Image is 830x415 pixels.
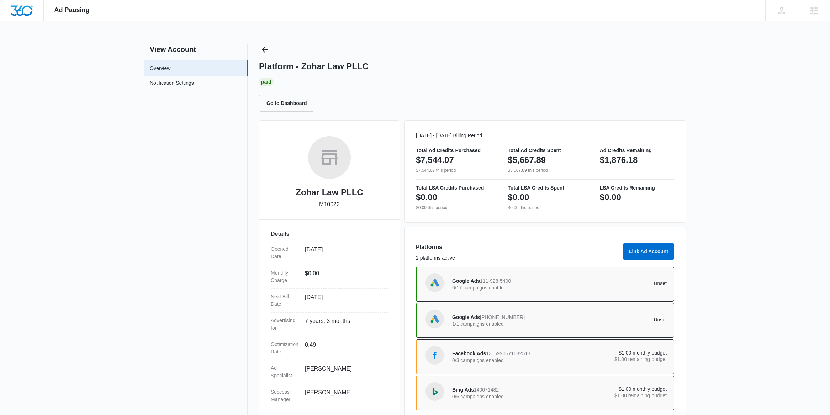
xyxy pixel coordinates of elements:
p: $0.00 [600,192,621,203]
dt: Optimization Rate [271,341,299,356]
div: Ad Specialist[PERSON_NAME] [271,360,388,384]
p: 0/6 campaigns enabled [452,394,560,399]
h2: View Account [144,44,248,55]
p: $7,544.07 this period [416,167,490,174]
p: $1.00 monthly budget [560,387,667,392]
h1: Platform - Zohar Law PLLC [259,61,369,72]
span: 1316920571682513 [486,351,530,356]
p: $0.00 [416,192,437,203]
h2: Zohar Law PLLC [296,186,363,199]
img: Google Ads [429,314,440,324]
img: Facebook Ads [429,350,440,361]
div: Opened Date[DATE] [271,241,388,265]
span: 111-928-5400 [480,278,511,284]
p: Total LSA Credits Purchased [416,185,490,190]
div: Success Manager[PERSON_NAME] [271,384,388,408]
p: Unset [560,317,667,322]
img: Bing Ads [429,386,440,397]
a: Bing AdsBing Ads1400714820/6 campaigns enabled$1.00 monthly budget$1.00 remaining budget [416,376,674,410]
span: Google Ads [452,314,480,320]
span: Bing Ads [452,387,474,393]
dt: Next Bill Date [271,293,299,308]
a: Overview [150,65,170,72]
dd: [PERSON_NAME] [305,365,382,379]
span: 140071482 [474,387,499,393]
button: Go to Dashboard [259,95,314,112]
p: $1.00 monthly budget [560,350,667,355]
p: M10022 [319,200,340,209]
h3: Platforms [416,243,619,251]
p: $1.00 remaining budget [560,357,667,362]
p: $0.00 this period [416,204,490,211]
p: 6/17 campaigns enabled [452,285,560,290]
p: Unset [560,281,667,286]
h3: Details [271,230,388,238]
p: 2 platforms active [416,254,619,262]
dt: Ad Specialist [271,365,299,379]
a: Notification Settings [150,79,194,89]
dt: Monthly Charge [271,269,299,284]
a: Google AdsGoogle Ads[PHONE_NUMBER]1/1 campaigns enabledUnset [416,303,674,338]
p: $5,667.89 this period [508,167,582,174]
a: Facebook AdsFacebook Ads13169205716825130/3 campaigns enabled$1.00 monthly budget$1.00 remaining ... [416,339,674,374]
dd: [PERSON_NAME] [305,388,382,403]
a: Google AdsGoogle Ads111-928-54006/17 campaigns enabledUnset [416,267,674,302]
p: Ad Credits Remaining [600,148,674,153]
p: $0.00 [508,192,529,203]
button: Back [259,44,270,55]
p: 0/3 campaigns enabled [452,358,560,363]
p: [DATE] - [DATE] Billing Period [416,132,674,139]
p: $7,544.07 [416,154,454,166]
div: Paid [259,78,274,86]
a: Go to Dashboard [259,100,319,106]
p: LSA Credits Remaining [600,185,674,190]
button: Link Ad Account [623,243,674,260]
dt: Advertising for [271,317,299,332]
span: Google Ads [452,278,480,284]
span: Facebook Ads [452,351,486,356]
p: $5,667.89 [508,154,546,166]
dd: $0.00 [305,269,382,284]
p: Total Ad Credits Purchased [416,148,490,153]
span: [PHONE_NUMBER] [480,314,525,320]
dt: Success Manager [271,388,299,403]
p: Total LSA Credits Spent [508,185,582,190]
dd: [DATE] [305,293,382,308]
dd: 0.49 [305,341,382,356]
dd: [DATE] [305,245,382,260]
div: Monthly Charge$0.00 [271,265,388,289]
p: $1,876.18 [600,154,638,166]
p: Total Ad Credits Spent [508,148,582,153]
p: 1/1 campaigns enabled [452,321,560,326]
div: Advertising for7 years, 3 months [271,313,388,336]
div: Next Bill Date[DATE] [271,289,388,313]
p: $0.00 this period [508,204,582,211]
div: Optimization Rate0.49 [271,336,388,360]
img: Google Ads [429,277,440,288]
span: Ad Pausing [54,6,90,14]
dt: Opened Date [271,245,299,260]
p: $1.00 remaining budget [560,393,667,398]
dd: 7 years, 3 months [305,317,382,332]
